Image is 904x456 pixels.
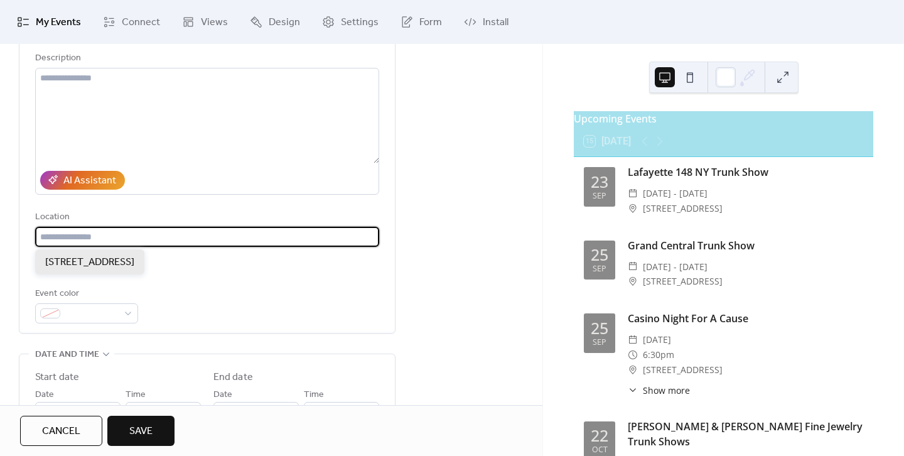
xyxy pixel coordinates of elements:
[628,274,638,289] div: ​
[8,5,90,39] a: My Events
[643,259,708,274] span: [DATE] - [DATE]
[643,332,671,347] span: [DATE]
[628,238,863,253] div: Grand Central Trunk Show
[593,265,606,273] div: Sep
[35,210,377,225] div: Location
[213,370,253,385] div: End date
[643,186,708,201] span: [DATE] - [DATE]
[628,332,638,347] div: ​
[483,15,508,30] span: Install
[201,15,228,30] span: Views
[591,428,608,443] div: 22
[35,286,136,301] div: Event color
[591,320,608,336] div: 25
[419,15,442,30] span: Form
[643,362,723,377] span: [STREET_ADDRESS]
[35,388,54,403] span: Date
[173,5,237,39] a: Views
[94,5,169,39] a: Connect
[269,15,300,30] span: Design
[20,416,102,446] button: Cancel
[304,388,324,403] span: Time
[643,201,723,216] span: [STREET_ADDRESS]
[628,384,638,397] div: ​
[628,259,638,274] div: ​
[45,255,134,270] span: [STREET_ADDRESS]
[35,347,99,362] span: Date and time
[628,311,863,326] div: Casino Night For A Cause
[36,15,81,30] span: My Events
[628,186,638,201] div: ​
[628,362,638,377] div: ​
[40,171,125,190] button: AI Assistant
[591,174,608,190] div: 23
[313,5,388,39] a: Settings
[643,384,690,397] span: Show more
[35,370,79,385] div: Start date
[591,247,608,263] div: 25
[628,347,638,362] div: ​
[129,424,153,439] span: Save
[455,5,518,39] a: Install
[592,446,608,454] div: Oct
[574,111,873,126] div: Upcoming Events
[593,339,606,347] div: Sep
[213,388,232,403] span: Date
[628,384,690,397] button: ​Show more
[63,173,116,188] div: AI Assistant
[628,165,863,180] div: Lafayette 148 NY Trunk Show
[240,5,309,39] a: Design
[341,15,379,30] span: Settings
[35,51,377,66] div: Description
[391,5,451,39] a: Form
[643,347,674,362] span: 6:30pm
[643,274,723,289] span: [STREET_ADDRESS]
[628,419,863,449] div: [PERSON_NAME] & [PERSON_NAME] Fine Jewelry Trunk Shows
[122,15,160,30] span: Connect
[107,416,175,446] button: Save
[593,192,606,200] div: Sep
[126,388,146,403] span: Time
[628,201,638,216] div: ​
[42,424,80,439] span: Cancel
